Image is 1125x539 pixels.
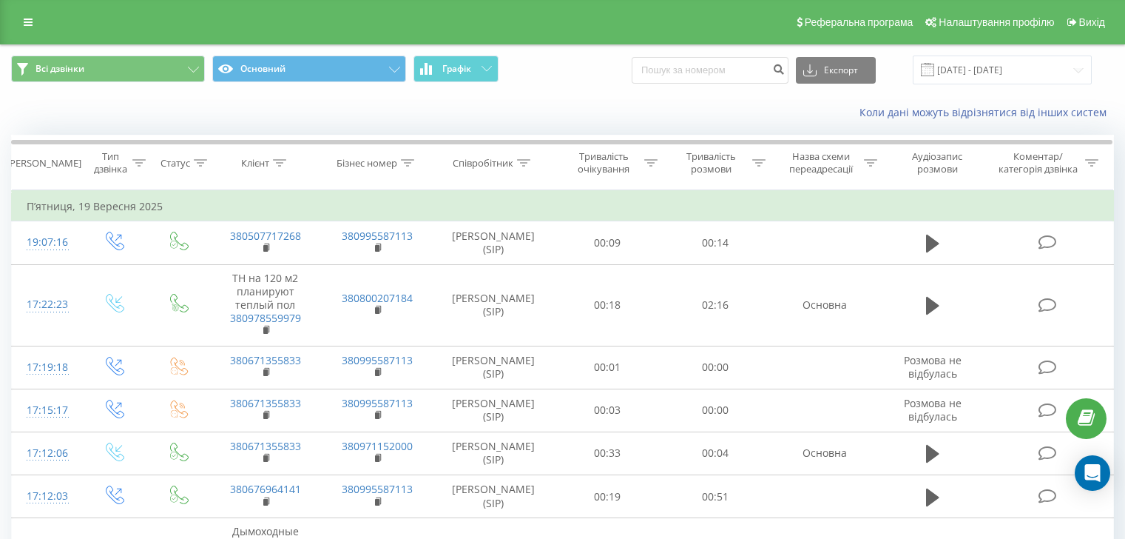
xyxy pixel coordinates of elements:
div: Співробітник [453,157,513,170]
input: Пошук за номером [632,57,788,84]
div: Коментар/категорія дзвінка [995,150,1081,175]
div: 17:19:18 [27,353,66,382]
a: 380671355833 [230,439,301,453]
a: 380671355833 [230,396,301,410]
span: Налаштування профілю [939,16,1054,28]
td: 00:19 [554,475,661,518]
div: Назва схеми переадресації [783,150,860,175]
a: 380507717268 [230,229,301,243]
td: [PERSON_NAME] (SIP) [433,475,554,518]
div: Бізнес номер [337,157,397,170]
div: Тривалість розмови [675,150,749,175]
div: Аудіозапис розмови [894,150,981,175]
td: П’ятниця, 19 Вересня 2025 [12,192,1114,221]
div: Статус [161,157,190,170]
div: Open Intercom Messenger [1075,455,1110,491]
td: 00:33 [554,432,661,475]
span: Графік [442,64,471,74]
a: 380676964141 [230,482,301,496]
td: 02:16 [661,264,768,346]
td: 00:14 [661,221,768,264]
td: 00:01 [554,346,661,389]
div: 17:12:06 [27,439,66,468]
div: 17:12:03 [27,482,66,511]
a: 380978559979 [230,311,301,325]
td: Основна [768,264,880,346]
button: Експорт [796,57,876,84]
td: Основна [768,432,880,475]
div: Клієнт [241,157,269,170]
div: Тривалість очікування [567,150,641,175]
button: Всі дзвінки [11,56,205,82]
a: 380995587113 [342,353,413,367]
button: Основний [212,56,406,82]
span: Розмова не відбулась [904,353,962,381]
a: 380995587113 [342,396,413,410]
div: 17:22:23 [27,290,66,319]
div: [PERSON_NAME] [7,157,81,170]
td: 00:00 [661,389,768,432]
td: 00:51 [661,475,768,518]
td: [PERSON_NAME] (SIP) [433,264,554,346]
span: Розмова не відбулась [904,396,962,423]
td: ТН на 120 м2 планируют теплый пол [209,264,321,346]
div: Тип дзвінка [93,150,128,175]
td: 00:04 [661,432,768,475]
a: 380995587113 [342,229,413,243]
button: Графік [413,56,499,82]
div: 19:07:16 [27,228,66,257]
td: 00:03 [554,389,661,432]
a: 380995587113 [342,482,413,496]
td: [PERSON_NAME] (SIP) [433,389,554,432]
td: 00:09 [554,221,661,264]
a: 380971152000 [342,439,413,453]
td: 00:00 [661,346,768,389]
span: Всі дзвінки [36,63,84,75]
a: 380800207184 [342,291,413,305]
span: Вихід [1079,16,1105,28]
td: [PERSON_NAME] (SIP) [433,346,554,389]
td: [PERSON_NAME] (SIP) [433,221,554,264]
td: [PERSON_NAME] (SIP) [433,432,554,475]
a: 380671355833 [230,353,301,367]
div: 17:15:17 [27,396,66,425]
span: Реферальна програма [805,16,913,28]
td: 00:18 [554,264,661,346]
a: Коли дані можуть відрізнятися вiд інших систем [859,105,1114,119]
